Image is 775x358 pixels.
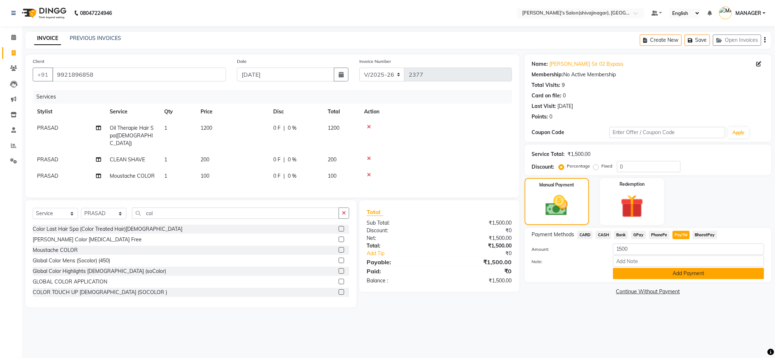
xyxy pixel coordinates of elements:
div: Last Visit: [532,102,556,110]
span: MANAGER [735,9,761,17]
div: Total Visits: [532,81,561,89]
span: 200 [201,156,209,163]
div: Global Color Highlights [DEMOGRAPHIC_DATA] (soColor) [33,268,166,275]
input: Search by Name/Mobile/Email/Code [52,68,226,81]
div: Service Total: [532,150,565,158]
label: Note: [526,258,608,265]
div: Paid: [361,267,439,275]
div: Color Last Hair Spa (Color Treated Hair)[DEMOGRAPHIC_DATA] [33,225,182,233]
span: 100 [328,173,336,179]
span: 1200 [328,125,339,131]
div: Sub Total: [361,219,439,227]
div: 0 [550,113,553,121]
th: Stylist [33,104,105,120]
img: logo [19,3,68,23]
label: Manual Payment [539,182,574,188]
th: Service [105,104,160,120]
a: Continue Without Payment [526,288,770,295]
a: [PERSON_NAME] Sir 02 Bypass [550,60,624,68]
th: Total [323,104,360,120]
div: ₹0 [439,227,517,234]
label: Redemption [619,181,645,188]
span: Total [367,208,383,216]
div: Global Color Mens (Socolor) (450) [33,257,110,265]
div: ₹1,500.00 [439,277,517,285]
div: Net: [361,234,439,242]
img: MANAGER [719,7,732,19]
a: PREVIOUS INVOICES [70,35,121,41]
span: 0 F [273,156,280,164]
span: CLEAN SHAVE [110,156,145,163]
th: Action [360,104,512,120]
span: Payment Methods [532,231,574,238]
span: GPay [631,231,646,239]
label: Amount: [526,246,608,253]
div: ₹1,500.00 [568,150,591,158]
div: Card on file: [532,92,562,100]
span: Bank [614,231,628,239]
img: _cash.svg [538,193,575,218]
span: 1 [164,156,167,163]
input: Amount [613,244,764,255]
input: Add Note [613,256,764,267]
span: 1200 [201,125,212,131]
div: Coupon Code [532,129,609,136]
b: 08047224946 [80,3,112,23]
span: BharatPay [693,231,717,239]
a: Add Tip [361,250,452,257]
div: Balance : [361,277,439,285]
a: INVOICE [34,32,61,45]
span: | [283,156,285,164]
div: 9 [562,81,565,89]
div: Membership: [532,71,564,79]
div: ₹1,500.00 [439,219,517,227]
button: +91 [33,68,53,81]
div: ₹1,500.00 [439,234,517,242]
span: 200 [328,156,336,163]
label: Client [33,58,44,65]
label: Fixed [602,163,613,169]
span: PhonePe [649,231,670,239]
span: 0 F [273,124,280,132]
input: Search or Scan [132,208,339,219]
div: Moustache COLOR [33,246,78,254]
div: COLOR TOUCH UP [DEMOGRAPHIC_DATA] (SOCOLOR ) [33,289,167,296]
span: PRASAD [37,156,58,163]
th: Price [196,104,269,120]
div: Discount: [361,227,439,234]
div: Points: [532,113,548,121]
span: 100 [201,173,209,179]
div: [PERSON_NAME] Color [MEDICAL_DATA] Free [33,236,142,244]
span: 1 [164,125,167,131]
label: Percentage [567,163,590,169]
button: Save [685,35,710,46]
img: _gift.svg [613,192,651,221]
div: ₹0 [439,267,517,275]
span: CARD [577,231,593,239]
span: PRASAD [37,173,58,179]
div: Discount: [532,163,554,171]
label: Date [237,58,247,65]
button: Apply [728,127,749,138]
div: ₹0 [452,250,517,257]
span: CASH [596,231,611,239]
button: Add Payment [613,268,764,279]
span: 0 % [288,172,296,180]
span: | [283,124,285,132]
div: Total: [361,242,439,250]
div: GLOBAL COLOR APPLICATION [33,278,107,286]
span: Moustache COLOR [110,173,155,179]
span: 1 [164,173,167,179]
span: PRASAD [37,125,58,131]
span: PayTM [673,231,690,239]
th: Disc [269,104,323,120]
button: Create New [640,35,682,46]
div: Services [33,90,517,104]
span: Oil Therapie Hair Spa([DEMOGRAPHIC_DATA]) [110,125,154,146]
label: Invoice Number [359,58,391,65]
div: [DATE] [558,102,573,110]
span: | [283,172,285,180]
span: 0 % [288,124,296,132]
div: 0 [563,92,566,100]
div: ₹1,500.00 [439,242,517,250]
